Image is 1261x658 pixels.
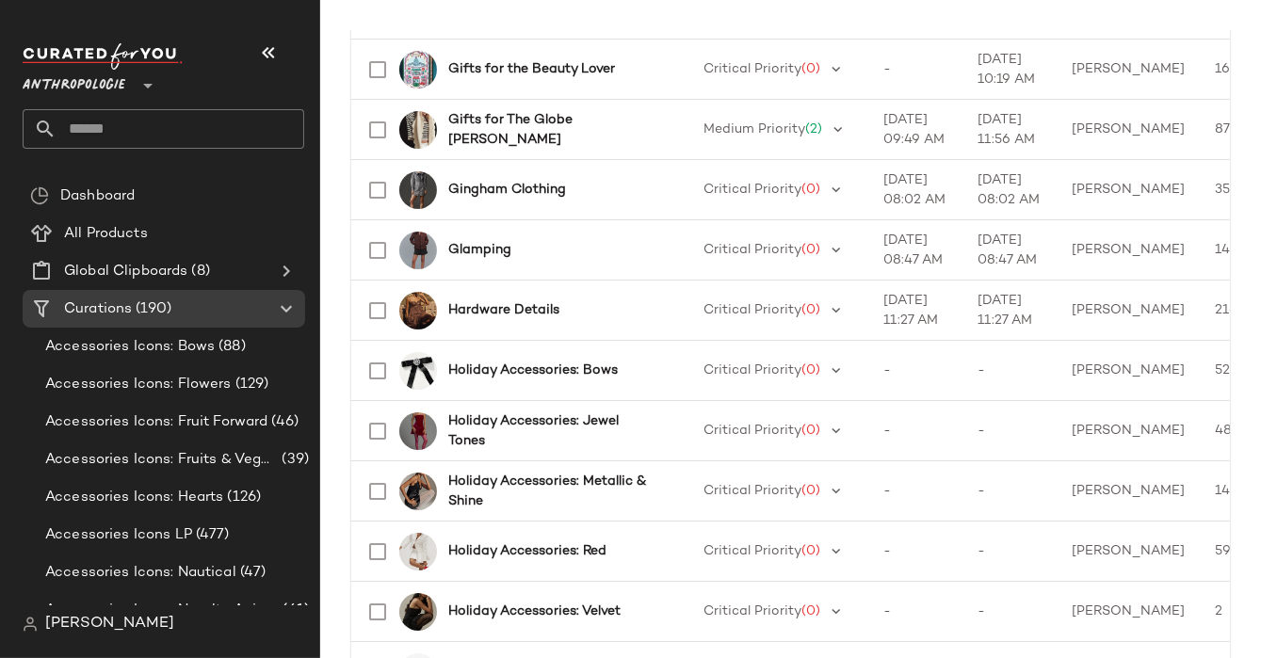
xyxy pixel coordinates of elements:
span: Accessories Icons: Fruit Forward [45,411,268,433]
td: [PERSON_NAME] [1058,160,1201,220]
span: Critical Priority [703,424,801,438]
td: [PERSON_NAME] [1058,100,1201,160]
td: [PERSON_NAME] [1058,341,1201,401]
img: svg%3e [30,186,49,205]
span: (0) [801,363,820,377]
td: [PERSON_NAME] [1058,582,1201,642]
span: Accessories Icons LP [45,524,192,546]
img: 93537462_066_b14 [399,412,437,450]
span: (0) [801,604,820,618]
td: - [869,522,963,582]
span: Accessories Icons: Flowers [45,374,232,395]
span: (0) [801,243,820,257]
td: [PERSON_NAME] [1058,522,1201,582]
td: [DATE] 10:19 AM [963,40,1058,100]
td: - [963,461,1058,522]
td: [DATE] 08:02 AM [963,160,1058,220]
span: Critical Priority [703,604,801,618]
span: (61) [279,600,309,621]
span: (129) [232,374,269,395]
td: - [869,40,963,100]
b: Gifts for the Beauty Lover [448,59,615,79]
b: Hardware Details [448,300,559,320]
span: (0) [801,544,820,558]
b: Holiday Accessories: Jewel Tones [448,411,658,451]
b: Holiday Accessories: Red [448,541,606,561]
td: [PERSON_NAME] [1058,401,1201,461]
img: svg%3e [23,617,38,632]
b: Glamping [448,240,511,260]
td: - [869,401,963,461]
img: 104351051_508_b [399,352,437,390]
td: [DATE] 08:47 AM [963,220,1058,281]
span: (39) [278,449,309,471]
b: Holiday Accessories: Metallic & Shine [448,472,658,511]
span: Critical Priority [703,484,801,498]
img: 104002118_006_p [399,473,437,510]
span: [PERSON_NAME] [45,613,174,635]
td: [DATE] 11:27 AM [869,281,963,341]
td: - [963,341,1058,401]
td: [DATE] 08:47 AM [869,220,963,281]
span: Critical Priority [703,544,801,558]
span: Accessories Icons: Fruits & Veggies [45,449,278,471]
span: All Products [64,223,148,245]
td: - [963,582,1058,642]
span: (477) [192,524,230,546]
span: (2) [805,122,822,136]
span: (46) [268,411,299,433]
td: - [963,401,1058,461]
img: 101359289_021_b [399,232,437,269]
img: cfy_white_logo.C9jOOHJF.svg [23,43,183,70]
span: (126) [224,487,262,508]
td: [PERSON_NAME] [1058,40,1201,100]
img: 4130972460154_020_b [399,292,437,329]
td: [PERSON_NAME] [1058,281,1201,341]
img: 104288907_000_b [399,51,437,88]
span: (47) [236,562,267,584]
span: Accessories Icons: Nautical [45,562,236,584]
span: Global Clipboards [64,261,187,282]
td: [PERSON_NAME] [1058,220,1201,281]
span: Critical Priority [703,183,801,197]
span: (190) [132,298,171,320]
b: Gingham Clothing [448,180,566,200]
span: (88) [215,336,246,358]
span: Accessories Icons: Bows [45,336,215,358]
span: Medium Priority [703,122,805,136]
td: - [869,341,963,401]
span: Curations [64,298,132,320]
span: Critical Priority [703,303,801,317]
b: Gifts for The Globe [PERSON_NAME] [448,110,658,150]
span: Critical Priority [703,62,801,76]
img: 4114086690209_018_b14 [399,111,437,149]
b: Holiday Accessories: Velvet [448,602,621,621]
span: (8) [187,261,209,282]
img: 4139656970036_041_b [399,171,437,209]
td: [DATE] 11:27 AM [963,281,1058,341]
td: - [869,461,963,522]
td: [DATE] 08:02 AM [869,160,963,220]
span: (0) [801,424,820,438]
td: [DATE] 11:56 AM [963,100,1058,160]
span: (0) [801,183,820,197]
span: Accessories Icons: Novelty Animal [45,600,279,621]
span: (0) [801,484,820,498]
span: (0) [801,62,820,76]
img: 103250197_060_p [399,533,437,570]
span: Critical Priority [703,363,801,377]
td: - [963,522,1058,582]
b: Holiday Accessories: Bows [448,361,618,380]
span: (0) [801,303,820,317]
td: [DATE] 09:49 AM [869,100,963,160]
img: 92080621_001_b [399,593,437,631]
td: - [869,582,963,642]
span: Dashboard [60,185,135,207]
span: Anthropologie [23,64,125,98]
td: [PERSON_NAME] [1058,461,1201,522]
span: Accessories Icons: Hearts [45,487,224,508]
span: Critical Priority [703,243,801,257]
